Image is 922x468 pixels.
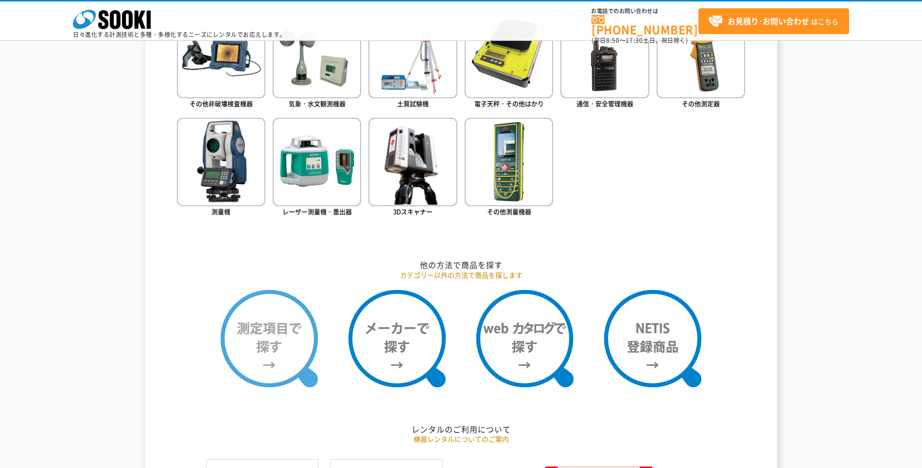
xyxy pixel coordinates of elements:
[273,118,361,206] img: レーザー測量機・墨出器
[190,99,253,108] span: その他非破壊検査機器
[348,290,446,387] img: メーカーで探す
[465,10,553,110] a: 電子天秤・その他はかり
[698,8,849,34] a: お見積り･お問い合わせはこちら
[177,118,265,218] a: 測量機
[177,434,746,444] p: 機器レンタルについてのご案内
[273,118,361,218] a: レーザー測量機・墨出器
[591,15,698,35] a: [PHONE_NUMBER]
[708,14,838,29] span: はこちら
[177,260,746,270] h2: 他の方法で商品を探す
[465,118,553,206] img: その他測量機器
[73,32,286,37] p: 日々進化する計測技術と多種・多様化するニーズにレンタルでお応えします。
[368,10,457,98] img: 土質試験機
[682,99,720,108] span: その他測定器
[368,118,457,218] a: 3Dスキャナー
[560,10,649,98] img: 通信・安全管理機器
[273,10,361,110] a: 気象・水文観測機器
[211,207,230,216] span: 測量機
[560,10,649,110] a: 通信・安全管理機器
[177,10,265,98] img: その他非破壊検査機器
[487,207,531,216] span: その他測量機器
[476,290,574,387] img: webカタログで探す
[465,118,553,218] a: その他測量機器
[368,10,457,110] a: 土質試験機
[273,10,361,98] img: 気象・水文観測機器
[657,10,745,110] a: その他測定器
[177,270,746,280] p: カテゴリー以外の方法で商品を探します
[368,118,457,206] img: 3Dスキャナー
[289,99,346,108] span: 気象・水文観測機器
[606,36,620,45] span: 8:50
[177,424,746,434] h2: レンタルのご利用について
[221,290,318,387] img: 測定項目で探す
[576,99,633,108] span: 通信・安全管理機器
[657,10,745,98] img: その他測定器
[393,207,433,216] span: 3Dスキャナー
[465,10,553,98] img: 電子天秤・その他はかり
[604,290,701,387] img: NETIS登録商品
[177,118,265,206] img: 測量機
[177,10,265,110] a: その他非破壊検査機器
[397,99,429,108] span: 土質試験機
[591,8,698,14] span: お電話でのお問い合わせは
[626,36,643,45] span: 17:30
[728,15,809,27] strong: お見積り･お問い合わせ
[282,207,352,216] span: レーザー測量機・墨出器
[591,36,688,45] span: (平日 ～ 土日、祝日除く)
[474,99,544,108] span: 電子天秤・その他はかり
